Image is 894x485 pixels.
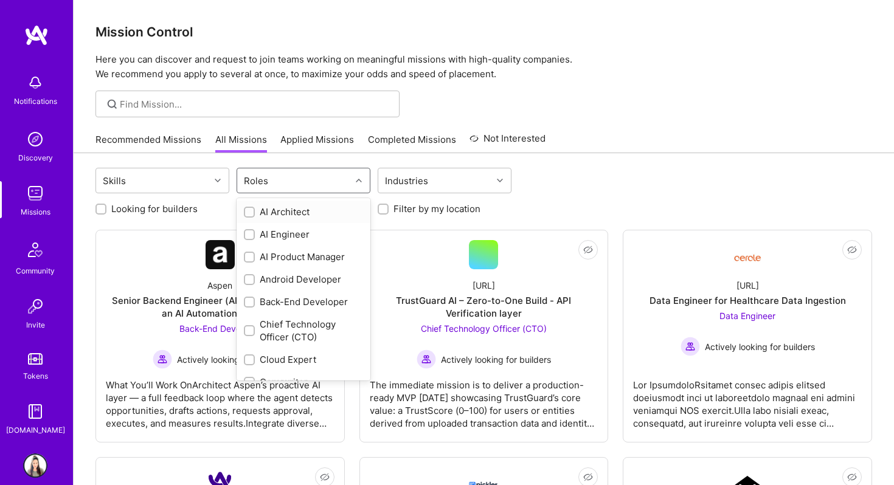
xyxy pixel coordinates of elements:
[583,472,593,482] i: icon EyeClosed
[368,133,456,153] a: Completed Missions
[23,399,47,424] img: guide book
[320,472,330,482] i: icon EyeClosed
[95,52,872,81] p: Here you can discover and request to join teams working on meaningful missions with high-quality ...
[20,453,50,478] a: User Avatar
[681,337,700,356] img: Actively looking for builders
[847,472,857,482] i: icon EyeClosed
[207,279,232,292] div: Aspen
[23,181,47,205] img: teamwork
[26,318,45,331] div: Invite
[633,240,862,432] a: Company Logo[URL]Data Engineer for Healthcare Data IngestionData Engineer Actively looking for bu...
[23,294,47,318] img: Invite
[14,95,57,108] div: Notifications
[719,311,775,321] span: Data Engineer
[106,294,334,320] div: Senior Backend Engineer (AI/Integrations) to join an AI Automation Platform
[18,151,53,164] div: Discovery
[441,353,551,366] span: Actively looking for builders
[370,240,598,432] a: [URL]TrustGuard AI – Zero-to-One Build - API Verification layerChief Technology Officer (CTO) Act...
[244,250,363,263] div: AI Product Manager
[153,349,172,369] img: Actively looking for builders
[6,424,65,436] div: [DOMAIN_NAME]
[241,172,271,190] div: Roles
[215,177,221,184] i: icon Chevron
[847,245,857,255] i: icon EyeClosed
[244,228,363,241] div: AI Engineer
[705,340,815,353] span: Actively looking for builders
[497,177,503,184] i: icon Chevron
[177,353,287,366] span: Actively looking for builders
[370,294,598,320] div: TrustGuard AI – Zero-to-One Build - API Verification layer
[106,369,334,430] div: What You’ll Work OnArchitect Aspen’s proactive AI layer — a full feedback loop where the agent de...
[106,240,334,432] a: Company LogoAspenSenior Backend Engineer (AI/Integrations) to join an AI Automation PlatformBack-...
[633,369,862,430] div: Lor IpsumdoloRsitamet consec adipis elitsed doeiusmodt inci ut laboreetdolo magnaal eni admini ve...
[100,172,129,190] div: Skills
[23,370,48,382] div: Tokens
[206,240,235,269] img: Company Logo
[417,349,436,369] img: Actively looking for builders
[244,376,363,388] div: Copywriter
[393,202,480,215] label: Filter by my location
[473,279,495,292] div: [URL]
[105,97,119,111] i: icon SearchGrey
[28,353,43,365] img: tokens
[179,323,261,334] span: Back-End Developer
[421,323,547,334] span: Chief Technology Officer (CTO)
[23,71,47,95] img: bell
[370,369,598,430] div: The immediate mission is to deliver a production-ready MVP [DATE] showcasing TrustGuard’s core va...
[23,127,47,151] img: discovery
[583,245,593,255] i: icon EyeClosed
[23,453,47,478] img: User Avatar
[24,24,49,46] img: logo
[215,133,267,153] a: All Missions
[120,98,390,111] input: Find Mission...
[244,273,363,286] div: Android Developer
[21,205,50,218] div: Missions
[244,353,363,366] div: Cloud Expert
[470,131,546,153] a: Not Interested
[21,235,50,264] img: Community
[733,245,762,265] img: Company Logo
[16,264,55,277] div: Community
[244,205,363,218] div: AI Architect
[280,133,354,153] a: Applied Missions
[382,172,431,190] div: Industries
[650,294,846,307] div: Data Engineer for Healthcare Data Ingestion
[111,202,198,215] label: Looking for builders
[244,318,363,343] div: Chief Technology Officer (CTO)
[95,24,872,40] h3: Mission Control
[95,133,201,153] a: Recommended Missions
[356,177,362,184] i: icon Chevron
[244,295,363,308] div: Back-End Developer
[736,279,759,292] div: [URL]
